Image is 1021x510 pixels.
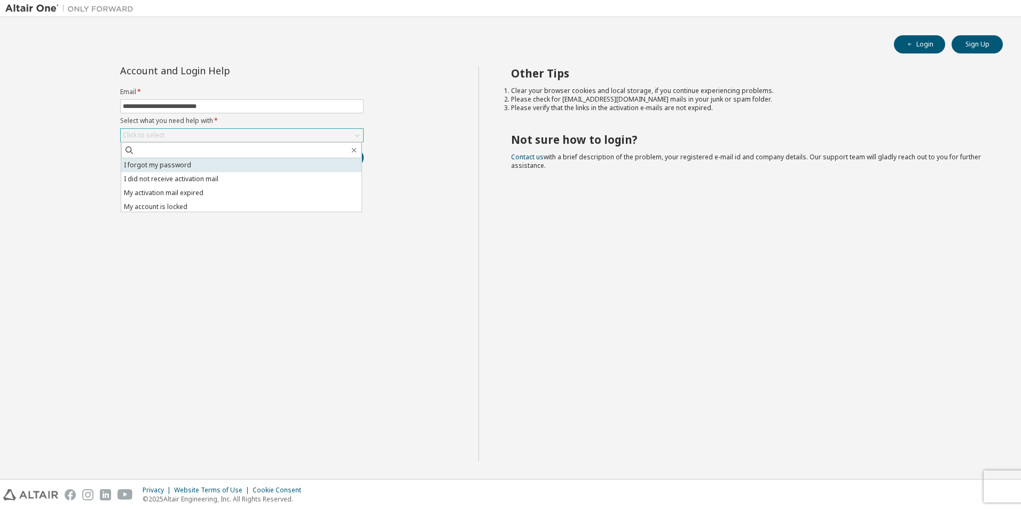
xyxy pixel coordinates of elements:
[511,87,984,95] li: Clear your browser cookies and local storage, if you continue experiencing problems.
[253,486,308,494] div: Cookie Consent
[120,88,364,96] label: Email
[511,152,981,170] span: with a brief description of the problem, your registered e-mail id and company details. Our suppo...
[123,131,164,140] div: Click to select
[100,489,111,500] img: linkedin.svg
[3,489,58,500] img: altair_logo.svg
[511,95,984,104] li: Please check for [EMAIL_ADDRESS][DOMAIN_NAME] mails in your junk or spam folder.
[120,66,315,75] div: Account and Login Help
[952,35,1003,53] button: Sign Up
[65,489,76,500] img: facebook.svg
[5,3,139,14] img: Altair One
[120,117,364,125] label: Select what you need help with
[894,35,945,53] button: Login
[511,66,984,80] h2: Other Tips
[511,133,984,146] h2: Not sure how to login?
[143,486,174,494] div: Privacy
[174,486,253,494] div: Website Terms of Use
[117,489,133,500] img: youtube.svg
[143,494,308,504] p: © 2025 Altair Engineering, Inc. All Rights Reserved.
[511,152,544,161] a: Contact us
[511,104,984,112] li: Please verify that the links in the activation e-mails are not expired.
[82,489,93,500] img: instagram.svg
[121,129,363,142] div: Click to select
[121,158,362,172] li: I forgot my password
